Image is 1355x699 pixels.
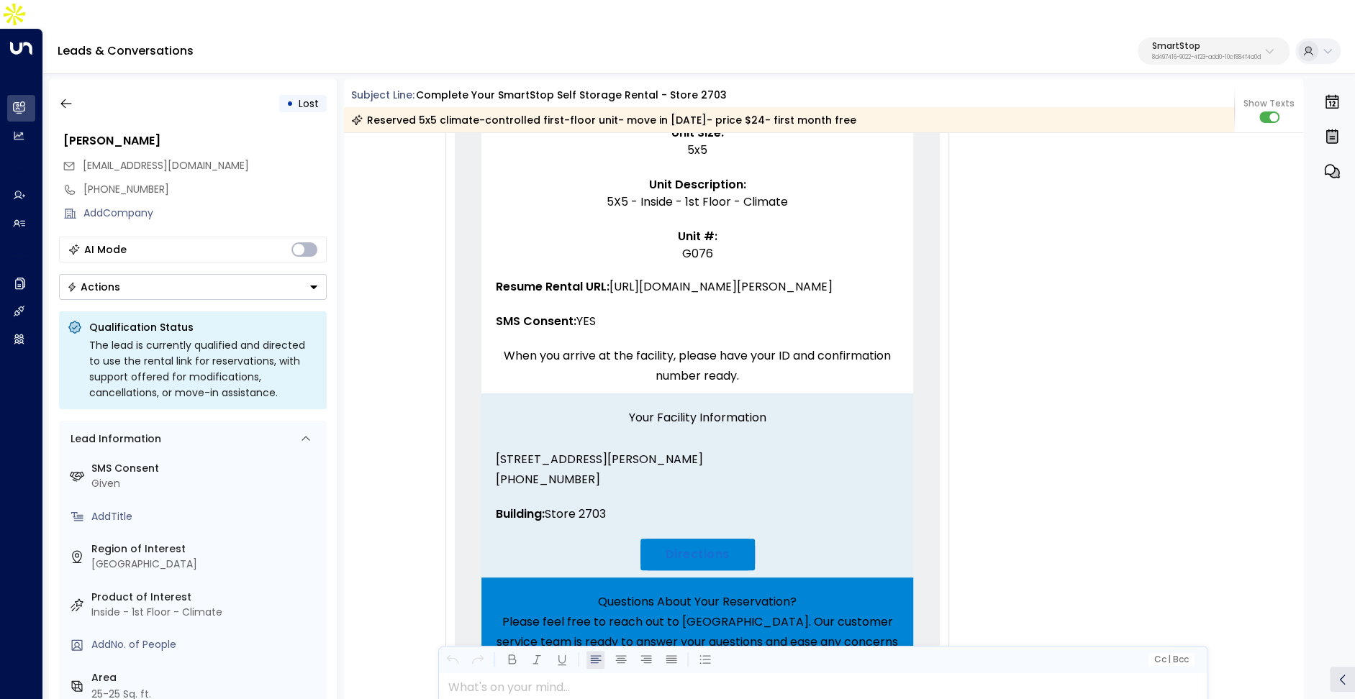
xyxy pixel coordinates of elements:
label: SMS Consent [91,461,321,476]
a: Directions [640,539,755,570]
button: Undo [443,651,461,669]
div: Actions [67,280,120,293]
div: The lead is currently qualified and directed to use the rental link for reservations, with suppor... [89,337,318,401]
p: SmartStop [1152,42,1261,50]
span: [URL][DOMAIN_NAME][PERSON_NAME] [496,277,833,297]
span: Unit #: [678,228,717,245]
p: Qualification Status [89,320,318,334]
span: YES [496,311,596,332]
span: walkersk1957@gmail.com [83,158,249,173]
div: AddNo. of People [91,637,321,652]
div: AI Mode [84,242,127,257]
div: [GEOGRAPHIC_DATA] [91,557,321,572]
span: [EMAIL_ADDRESS][DOMAIN_NAME] [83,158,249,173]
div: Lead Information [65,431,161,447]
span: Store 2703 [496,504,606,524]
div: AddTitle [91,509,321,524]
span: Subject Line: [351,88,414,102]
button: Actions [59,274,327,300]
div: [PHONE_NUMBER] [83,182,327,197]
span: Building: [496,504,545,524]
span: Unit Size: [671,124,724,142]
div: Complete your SmartStop Self Storage Rental - Store 2703 [416,88,727,103]
p: [PHONE_NUMBER] [496,470,899,490]
label: Region of Interest [91,542,321,557]
div: Inside - 1st Floor - Climate [91,605,321,620]
div: AddCompany [83,206,327,221]
button: Redo [468,651,486,669]
span: 5x5 [687,142,707,159]
label: Area [91,670,321,685]
label: Product of Interest [91,590,321,605]
span: 5X5 - Inside - 1st Floor - Climate [607,193,788,211]
span: Lost [299,96,319,111]
span: Resume Rental URL: [496,277,609,297]
span: Show Texts [1243,97,1295,110]
span: Please feel free to reach out to [GEOGRAPHIC_DATA]. Our customer service team is ready to answer ... [496,612,899,672]
div: • [286,91,294,116]
span: Cc Bcc [1154,654,1189,664]
span: Unit Description: [649,176,746,193]
span: | [1168,654,1171,664]
span: Questions About Your Reservation? [598,592,797,612]
div: [PERSON_NAME] [63,132,327,150]
div: Reserved 5x5 climate-controlled first-floor unit- move in [DATE]- price $24- first month free [351,113,856,127]
div: Button group with a nested menu [59,274,327,300]
button: SmartStop8d497416-9022-4f23-add0-10cf884f4a0d [1138,37,1290,65]
h2: When you arrive at the facility, please have your ID and confirmation number ready. [496,346,899,386]
span: G076 [682,245,713,262]
h2: [STREET_ADDRESS][PERSON_NAME] [496,449,899,470]
span: SMS Consent: [496,311,576,332]
p: 8d497416-9022-4f23-add0-10cf884f4a0d [1152,55,1261,60]
div: Given [91,476,321,491]
a: Leads & Conversations [58,42,194,59]
button: Cc|Bcc [1148,653,1195,667]
span: Your Facility Information [629,408,766,428]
